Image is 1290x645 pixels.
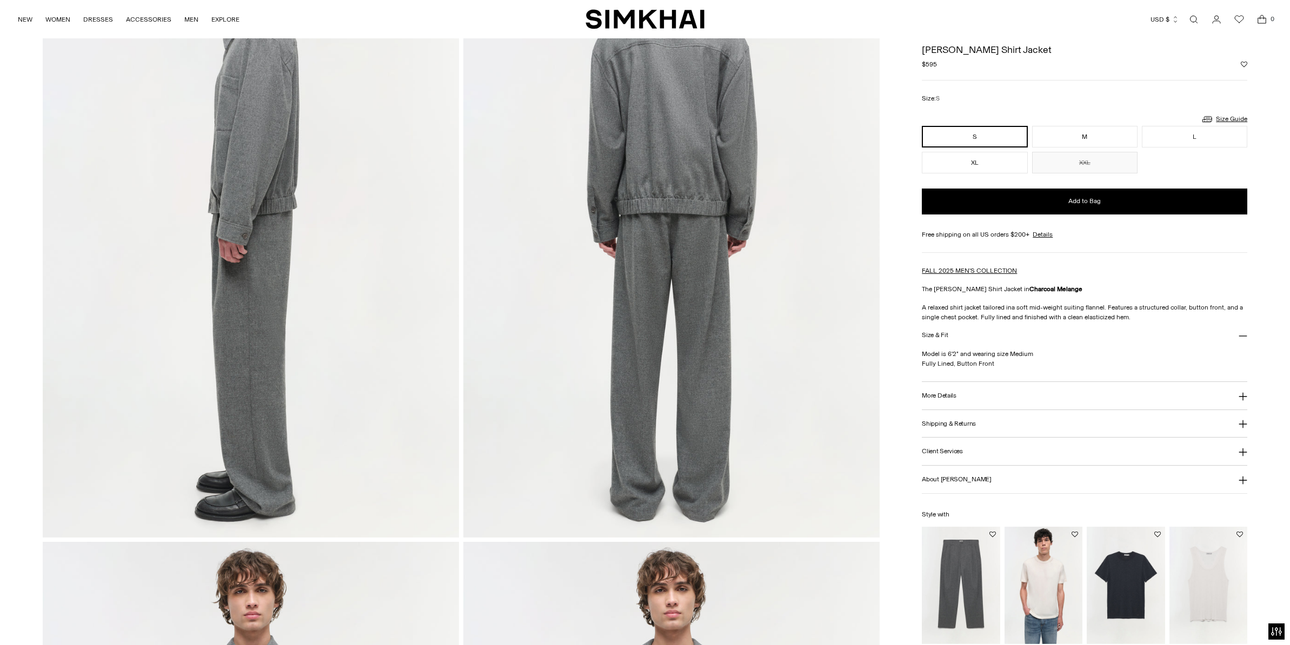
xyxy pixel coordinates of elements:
button: USD $ [1151,8,1179,31]
div: Free shipping on all US orders $200+ [922,230,1247,239]
button: XL [922,152,1027,173]
img: Falcon Pleated Wide Leg Pants [922,527,1000,644]
span: $595 [922,59,937,69]
button: M [1032,126,1138,147]
a: MEN [184,8,198,31]
a: WOMEN [45,8,70,31]
img: Nathan Tee [1005,527,1082,644]
button: S [922,126,1027,147]
a: Size Guide [1201,112,1247,126]
a: Wishlist [1228,9,1250,30]
button: About [PERSON_NAME] [922,466,1247,493]
h6: Style with [922,511,1247,518]
label: Size: [922,93,940,104]
h1: [PERSON_NAME] Shirt Jacket [922,45,1247,55]
a: ACCESSORIES [126,8,171,31]
button: Add to Wishlist [1154,531,1161,537]
a: FALL 2025 MEN'S COLLECTION [922,267,1017,274]
strong: Charcoal Melange [1029,285,1082,293]
a: Open search modal [1183,9,1205,30]
a: Details [1033,230,1053,239]
button: Shipping & Returns [922,410,1247,438]
a: NEW [18,8,32,31]
button: Add to Wishlist [1236,531,1243,537]
a: EXPLORE [211,8,240,31]
button: XXL [1032,152,1138,173]
button: Client Services [922,438,1247,465]
button: Add to Wishlist [1241,61,1247,68]
button: More Details [922,382,1247,409]
img: Idris Silk Linen Tank [1169,527,1248,644]
button: L [1142,126,1247,147]
button: Add to Wishlist [1072,531,1078,537]
button: Size & Fit [922,322,1247,350]
span: S [936,95,940,102]
h3: About [PERSON_NAME] [922,476,991,483]
a: DRESSES [83,8,113,31]
a: Open cart modal [1251,9,1273,30]
a: Go to the account page [1206,9,1227,30]
h3: Shipping & Returns [922,420,976,427]
h3: Client Services [922,448,963,455]
p: Model is 6'2" and wearing size Medium Fully Lined, Button Front [922,349,1247,368]
h3: More Details [922,392,956,399]
h3: Size & Fit [922,332,948,339]
p: The [PERSON_NAME] Shirt Jacket in [922,284,1247,294]
span: Add to Bag [1068,197,1101,206]
span: 0 [1267,14,1277,24]
button: Add to Bag [922,189,1247,214]
p: A relaxed shirt jacket tailored in a soft mid-weight suiting flannel. Features a structured colla... [922,303,1247,322]
button: Add to Wishlist [989,531,996,537]
img: Nathan Tee [1087,527,1165,644]
a: SIMKHAI [586,9,704,30]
